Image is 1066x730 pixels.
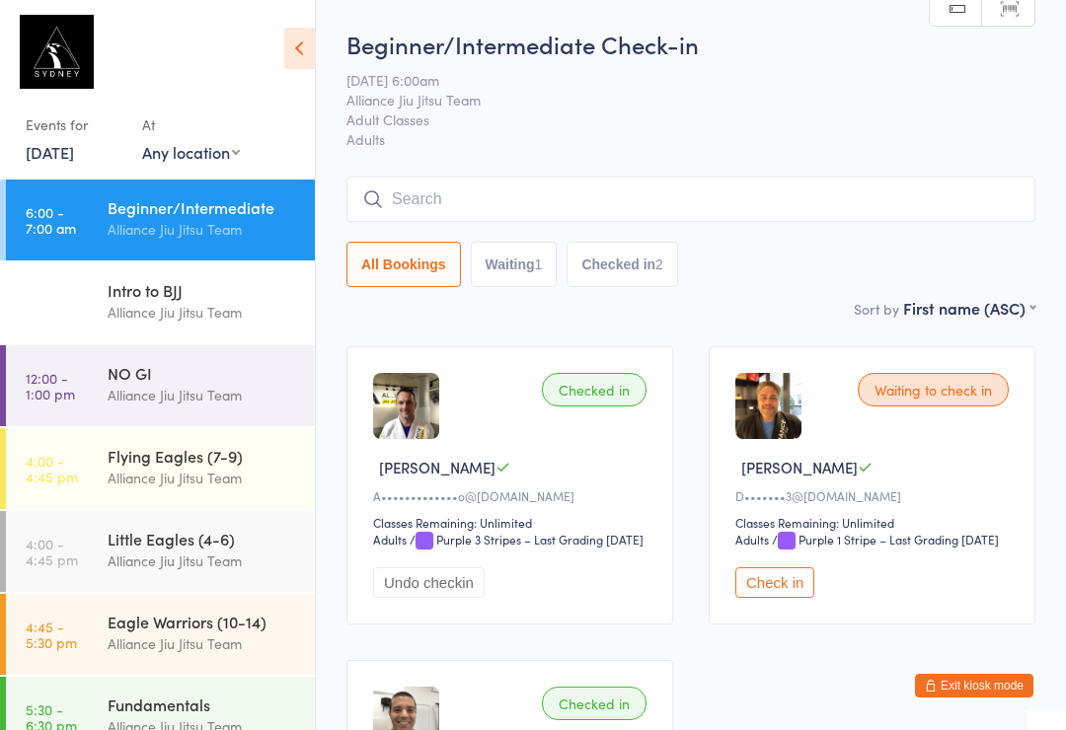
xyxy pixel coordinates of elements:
label: Sort by [854,299,899,319]
div: Alliance Jiu Jitsu Team [108,384,298,406]
button: Check in [735,567,814,598]
span: Alliance Jiu Jitsu Team [346,90,1005,109]
a: 12:00 -1:00 pmNO GIAlliance Jiu Jitsu Team [6,345,315,426]
div: Alliance Jiu Jitsu Team [108,218,298,241]
time: 4:45 - 5:30 pm [26,619,77,650]
span: [DATE] 6:00am [346,70,1005,90]
div: Fundamentals [108,693,298,715]
span: / Purple 3 Stripes – Last Grading [DATE] [410,531,644,547]
div: First name (ASC) [903,297,1035,319]
div: Events for [26,109,122,141]
div: Intro to BJJ [108,279,298,301]
div: Alliance Jiu Jitsu Team [108,467,298,489]
a: [DATE] [26,141,74,163]
a: 6:00 -7:00 amBeginner/IntermediateAlliance Jiu Jitsu Team [6,180,315,260]
div: At [142,109,240,141]
div: Alliance Jiu Jitsu Team [108,549,298,572]
button: Exit kiosk mode [915,674,1033,697]
button: All Bookings [346,242,461,287]
div: 1 [535,256,543,272]
div: Flying Eagles (7-9) [108,445,298,467]
img: image1680554120.png [735,373,801,439]
time: 12:00 - 1:00 pm [26,370,75,401]
span: Adults [346,129,1035,149]
div: Eagle Warriors (10-14) [108,611,298,632]
div: Classes Remaining: Unlimited [735,514,1015,531]
span: [PERSON_NAME] [379,457,495,477]
span: / Purple 1 Stripe – Last Grading [DATE] [772,531,999,547]
button: Waiting1 [471,242,558,287]
div: Checked in [542,373,647,406]
a: 4:45 -5:30 pmEagle Warriors (10-14)Alliance Jiu Jitsu Team [6,594,315,675]
div: Alliance Jiu Jitsu Team [108,632,298,655]
div: D•••••••3@[DOMAIN_NAME] [735,487,1015,504]
button: Undo checkin [373,567,485,598]
time: 12:00 - 12:45 pm [26,287,82,319]
time: 4:00 - 4:45 pm [26,536,78,567]
input: Search [346,177,1035,222]
div: Alliance Jiu Jitsu Team [108,301,298,324]
div: Any location [142,141,240,163]
div: 2 [655,256,663,272]
a: 4:00 -4:45 pmFlying Eagles (7-9)Alliance Jiu Jitsu Team [6,428,315,509]
div: Waiting to check in [858,373,1009,406]
div: A•••••••••••••o@[DOMAIN_NAME] [373,487,652,504]
img: Alliance Sydney [20,15,94,89]
div: Adults [373,531,407,547]
div: Little Eagles (4-6) [108,528,298,549]
div: Beginner/Intermediate [108,196,298,218]
time: 4:00 - 4:45 pm [26,453,78,484]
a: 4:00 -4:45 pmLittle Eagles (4-6)Alliance Jiu Jitsu Team [6,511,315,592]
h2: Beginner/Intermediate Check-in [346,28,1035,60]
img: image1680118800.png [373,373,439,439]
button: Checked in2 [567,242,678,287]
a: 12:00 -12:45 pmIntro to BJJAlliance Jiu Jitsu Team [6,262,315,343]
span: [PERSON_NAME] [741,457,858,477]
div: Classes Remaining: Unlimited [373,514,652,531]
div: Adults [735,531,769,547]
time: 6:00 - 7:00 am [26,204,76,236]
div: NO GI [108,362,298,384]
span: Adult Classes [346,109,1005,129]
div: Checked in [542,687,647,720]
